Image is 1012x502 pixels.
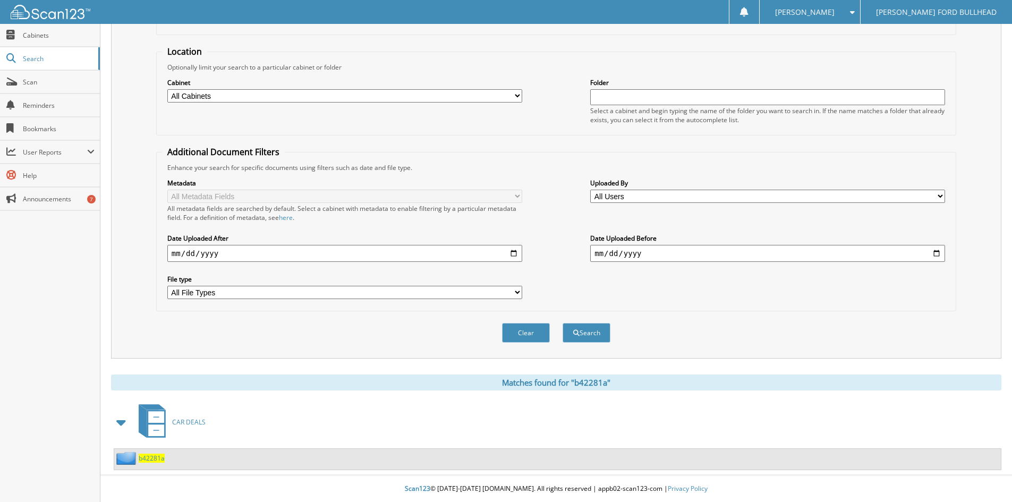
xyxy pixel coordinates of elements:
[116,452,139,465] img: folder2.png
[563,323,610,343] button: Search
[502,323,550,343] button: Clear
[167,78,522,87] label: Cabinet
[132,401,206,443] a: CAR DEALS
[167,245,522,262] input: start
[590,106,945,124] div: Select a cabinet and begin typing the name of the folder you want to search in. If the name match...
[590,178,945,188] label: Uploaded By
[172,418,206,427] span: CAR DEALS
[167,204,522,222] div: All metadata fields are searched by default. Select a cabinet with metadata to enable filtering b...
[23,54,93,63] span: Search
[668,484,708,493] a: Privacy Policy
[139,454,165,463] a: b42281a
[23,31,95,40] span: Cabinets
[162,63,950,72] div: Optionally limit your search to a particular cabinet or folder
[405,484,430,493] span: Scan123
[167,275,522,284] label: File type
[23,78,95,87] span: Scan
[162,146,285,158] legend: Additional Document Filters
[590,234,945,243] label: Date Uploaded Before
[167,178,522,188] label: Metadata
[279,213,293,222] a: here
[23,124,95,133] span: Bookmarks
[23,171,95,180] span: Help
[23,148,87,157] span: User Reports
[23,101,95,110] span: Reminders
[162,163,950,172] div: Enhance your search for specific documents using filters such as date and file type.
[167,234,522,243] label: Date Uploaded After
[590,245,945,262] input: end
[11,5,90,19] img: scan123-logo-white.svg
[100,476,1012,502] div: © [DATE]-[DATE] [DOMAIN_NAME]. All rights reserved | appb02-scan123-com |
[775,9,835,15] span: [PERSON_NAME]
[876,9,997,15] span: [PERSON_NAME] FORD BULLHEAD
[23,194,95,203] span: Announcements
[87,195,96,203] div: 7
[162,46,207,57] legend: Location
[590,78,945,87] label: Folder
[111,375,1001,390] div: Matches found for "b42281a"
